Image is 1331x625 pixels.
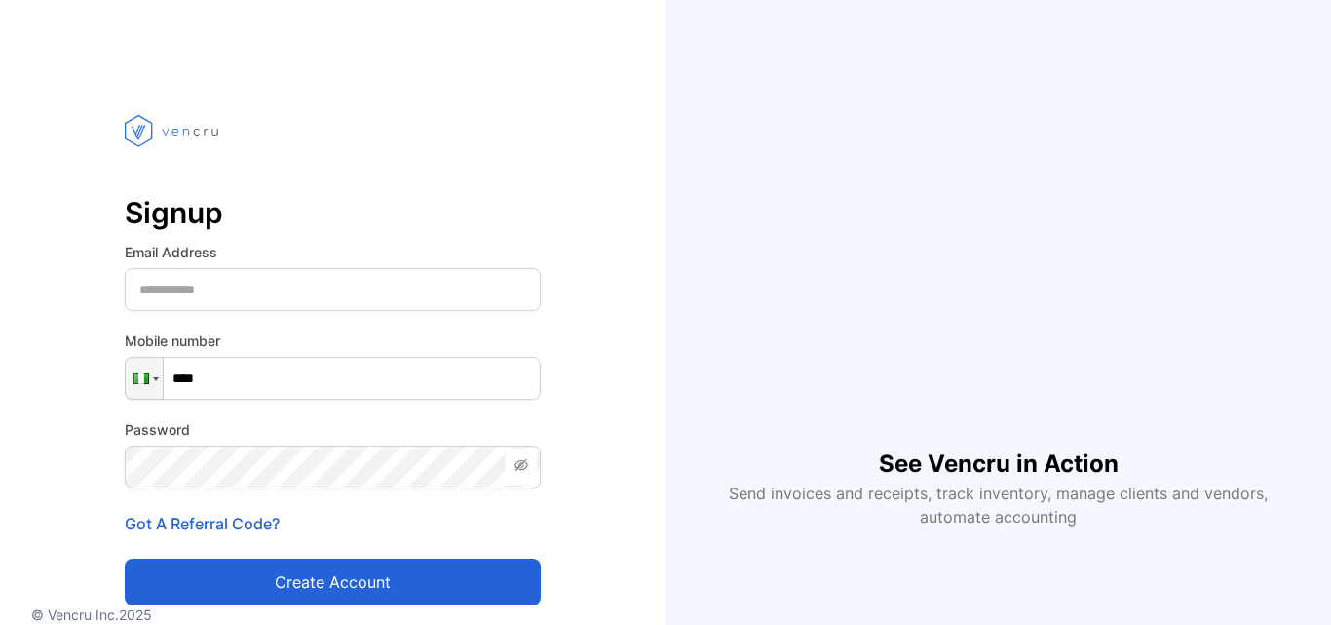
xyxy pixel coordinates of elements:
[732,98,1264,415] iframe: YouTube video player
[125,189,541,236] p: Signup
[125,559,541,605] button: Create account
[126,358,163,399] div: Nigeria: + 234
[125,419,541,440] label: Password
[879,415,1119,482] h1: See Vencru in Action
[125,331,541,351] label: Mobile number
[125,512,541,535] p: Got A Referral Code?
[125,242,541,262] label: Email Address
[718,482,1279,528] p: Send invoices and receipts, track inventory, manage clients and vendors, automate accounting
[125,78,222,183] img: vencru logo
